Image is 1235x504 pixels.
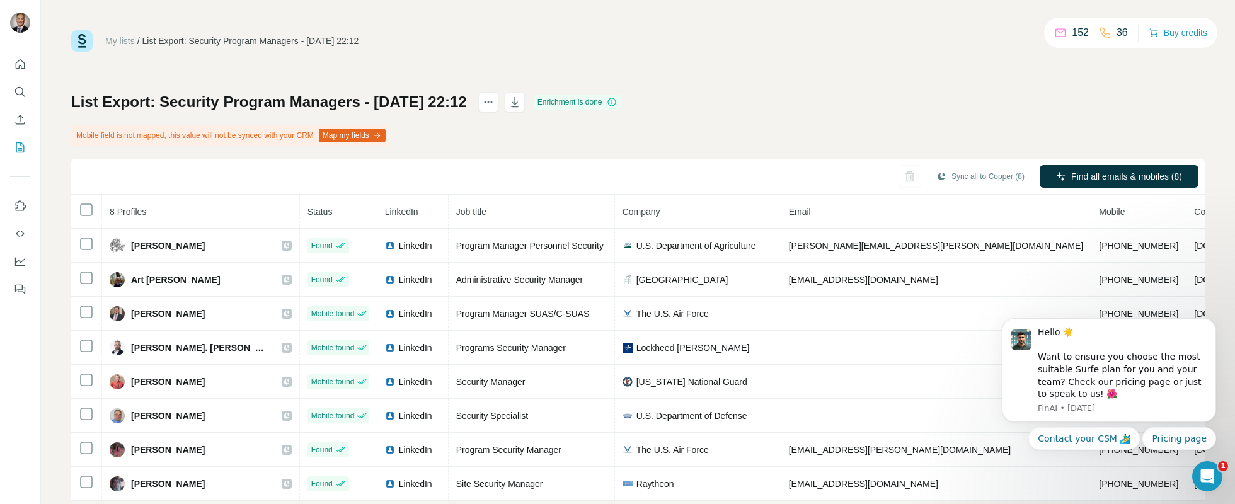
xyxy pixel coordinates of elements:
img: company-logo [623,411,633,421]
span: Programs Security Manager [456,343,566,353]
img: company-logo [623,481,633,486]
img: Avatar [110,238,125,253]
button: Dashboard [10,250,30,273]
span: LinkedIn [399,478,432,490]
span: LinkedIn [385,207,418,217]
span: Mobile found [311,308,355,319]
button: My lists [10,136,30,159]
span: Program Security Manager [456,445,561,455]
img: Avatar [110,272,125,287]
button: Quick start [10,53,30,76]
span: [PERSON_NAME] [131,444,205,456]
span: LinkedIn [399,273,432,286]
img: Avatar [110,374,125,389]
img: LinkedIn logo [385,445,395,455]
span: [GEOGRAPHIC_DATA] [636,273,728,286]
img: company-logo [623,445,633,455]
span: [PERSON_NAME] [131,307,205,320]
span: Find all emails & mobiles (8) [1071,170,1182,183]
span: Found [311,478,333,490]
p: 152 [1072,25,1089,40]
button: Map my fields [319,129,386,142]
img: Surfe Logo [71,30,93,52]
iframe: Intercom live chat [1192,461,1222,491]
span: Raytheon [636,478,674,490]
span: Job title [456,207,486,217]
span: Security Specialist [456,411,528,421]
span: Lockheed [PERSON_NAME] [636,341,750,354]
button: Find all emails & mobiles (8) [1040,165,1198,188]
div: Enrichment is done [534,94,621,110]
span: [EMAIL_ADDRESS][DOMAIN_NAME] [789,275,938,285]
button: Buy credits [1149,24,1207,42]
span: Found [311,444,333,455]
img: LinkedIn logo [385,309,395,319]
button: Search [10,81,30,103]
img: Avatar [110,340,125,355]
li: / [137,35,140,47]
span: U.S. Department of Agriculture [636,239,756,252]
span: Administrative Security Manager [456,275,583,285]
span: Site Security Manager [456,479,543,489]
img: Avatar [10,13,30,33]
img: LinkedIn logo [385,241,395,251]
span: The U.S. Air Force [636,307,709,320]
span: Program Manager Personnel Security [456,241,604,251]
span: LinkedIn [399,409,432,422]
button: Enrich CSV [10,108,30,131]
span: [PHONE_NUMBER] [1099,241,1178,251]
button: Feedback [10,278,30,301]
span: LinkedIn [399,239,432,252]
img: company-logo [623,309,633,319]
img: Avatar [110,408,125,423]
span: 8 Profiles [110,207,146,217]
span: [PHONE_NUMBER] [1099,479,1178,489]
span: [EMAIL_ADDRESS][PERSON_NAME][DOMAIN_NAME] [789,445,1011,455]
img: company-logo [623,343,633,353]
span: Mobile found [311,410,355,421]
span: [PERSON_NAME][EMAIL_ADDRESS][PERSON_NAME][DOMAIN_NAME] [789,241,1084,251]
span: Found [311,274,333,285]
span: LinkedIn [399,375,432,388]
img: LinkedIn logo [385,479,395,489]
img: LinkedIn logo [385,275,395,285]
div: Mobile field is not mapped, this value will not be synced with your CRM [71,125,388,146]
img: LinkedIn logo [385,343,395,353]
span: Security Manager [456,377,526,387]
span: Found [311,240,333,251]
button: Sync all to Copper (8) [928,167,1033,186]
span: U.S. Department of Defense [636,409,747,422]
span: [PHONE_NUMBER] [1099,275,1178,285]
span: The U.S. Air Force [636,444,709,456]
span: Program Manager SUAS/C-SUAS [456,309,590,319]
span: [EMAIL_ADDRESS][DOMAIN_NAME] [789,479,938,489]
span: [PERSON_NAME] [131,478,205,490]
span: Mobile found [311,342,355,353]
img: Avatar [110,476,125,491]
div: List Export: Security Program Managers - [DATE] 22:12 [142,35,359,47]
img: Avatar [110,442,125,457]
span: [PERSON_NAME]. [PERSON_NAME] [131,341,269,354]
span: 1 [1218,461,1228,471]
button: Use Surfe API [10,222,30,245]
span: Email [789,207,811,217]
span: [PERSON_NAME] [131,239,205,252]
span: Mobile [1099,207,1125,217]
h1: List Export: Security Program Managers - [DATE] 22:12 [71,92,467,112]
a: My lists [105,36,135,46]
img: company-logo [623,377,633,387]
img: Avatar [110,306,125,321]
span: LinkedIn [399,444,432,456]
span: Mobile found [311,376,355,387]
img: LinkedIn logo [385,377,395,387]
span: [PERSON_NAME] [131,375,205,388]
span: Company [623,207,660,217]
span: Status [307,207,333,217]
